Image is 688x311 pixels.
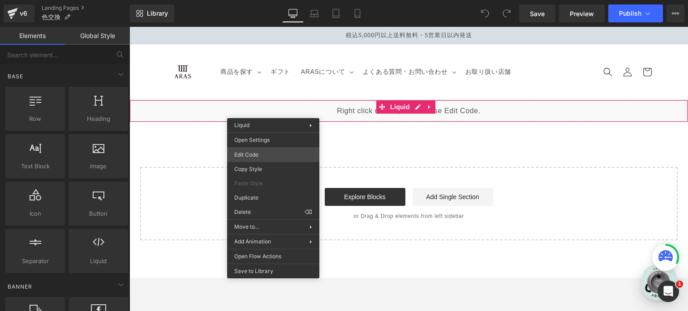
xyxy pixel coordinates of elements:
[147,9,168,17] span: Library
[228,35,331,54] summary: よくある質問・お問い合わせ
[305,208,312,216] span: ⌫
[59,210,116,232] a: チャット
[234,208,305,216] span: Delete
[258,73,283,87] span: Liquid
[130,4,174,22] a: New Library
[498,4,516,22] button: Redo
[234,136,312,144] span: Open Settings
[336,41,382,49] span: お取り扱い店舗
[283,161,364,179] a: Add Single Section
[234,194,312,202] span: Duplicate
[234,151,312,159] span: Edit Code
[476,4,494,22] button: Undo
[71,162,125,171] span: Image
[77,224,98,231] span: チャット
[658,281,679,302] iframe: Intercom live chat
[138,223,149,230] span: 設定
[42,13,60,21] span: 色交換
[25,186,534,192] p: or Drag & Drop elements from left sidebar
[91,41,124,49] span: 商品を探す
[86,35,136,54] summary: 商品を探す
[347,4,368,22] a: Mobile
[7,282,33,291] span: Banner
[8,209,62,218] span: Icon
[234,179,312,187] span: Paste Style
[608,4,663,22] button: Publish
[116,210,172,232] a: 設定
[166,35,228,54] summary: ARASについて
[42,4,130,12] a: Landing Pages
[325,4,347,22] a: Tablet
[304,4,325,22] a: Laptop
[233,41,318,49] span: よくある質問・お問い合わせ
[18,8,29,19] div: v6
[8,114,62,124] span: Row
[234,122,249,128] span: Liquid
[570,9,594,18] span: Preview
[71,114,125,124] span: Heading
[136,35,166,54] a: ギフト
[172,41,216,49] span: ARASについて
[469,35,488,55] summary: 検索
[676,281,683,288] span: 1
[71,209,125,218] span: Button
[559,4,605,22] a: Preview
[216,4,343,12] span: 税込5,000円以上送料無料・5営業日以内発送
[4,4,34,22] a: v6
[30,26,77,64] a: ARAS
[7,72,24,81] span: Base
[195,161,276,179] a: Explore Blocks
[331,35,387,54] a: お取り扱い店舗
[282,4,304,22] a: Desktop
[33,30,73,60] img: ARAS
[141,41,161,49] span: ギフト
[71,256,125,266] span: Liquid
[234,267,312,275] span: Save to Library
[530,9,545,18] span: Save
[8,256,62,266] span: Separator
[666,4,684,22] button: More
[234,223,310,231] span: Move to...
[234,165,312,173] span: Copy Style
[234,252,312,260] span: Open Flow Actions
[619,10,641,17] span: Publish
[234,238,310,246] span: Add Animation
[23,223,39,230] span: ホーム
[3,210,59,232] a: ホーム
[294,73,306,87] a: Expand / Collapse
[8,162,62,171] span: Text Block
[65,27,130,45] a: Global Style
